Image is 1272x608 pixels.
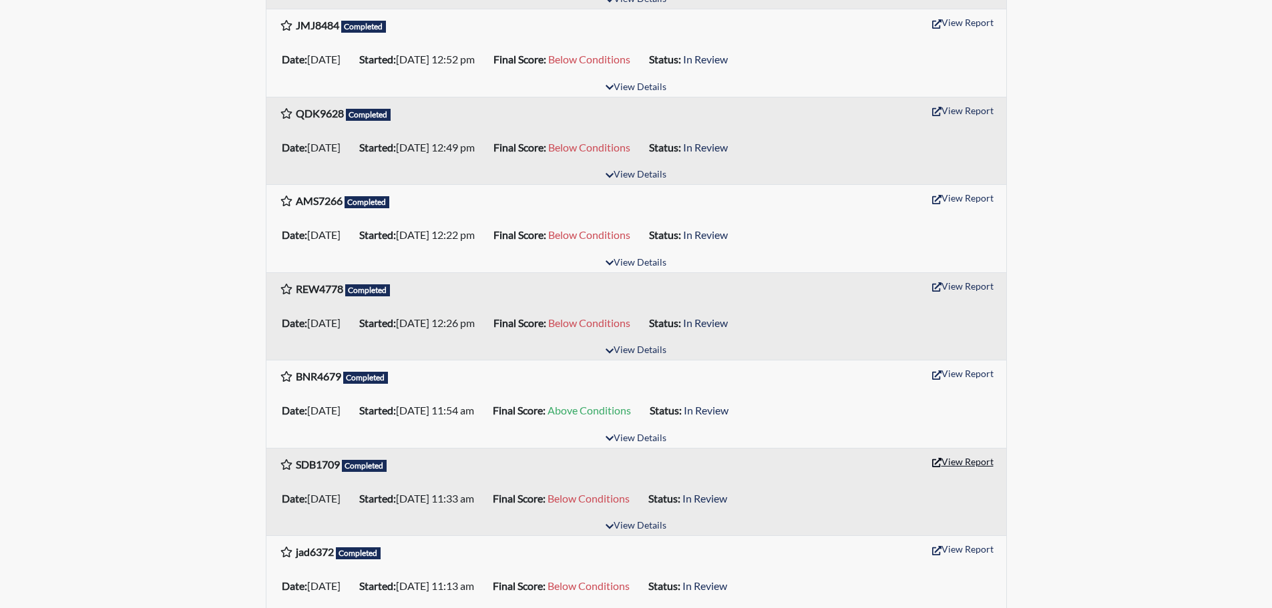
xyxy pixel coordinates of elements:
[345,284,391,296] span: Completed
[359,404,396,416] b: Started:
[493,228,546,241] b: Final Score:
[354,488,487,509] li: [DATE] 11:33 am
[282,228,307,241] b: Date:
[548,316,630,329] span: Below Conditions
[296,194,343,207] b: AMS7266
[359,579,396,592] b: Started:
[354,575,487,597] li: [DATE] 11:13 am
[276,488,354,509] li: [DATE]
[354,400,487,421] li: [DATE] 11:54 am
[548,53,630,65] span: Below Conditions
[649,316,681,329] b: Status:
[276,137,354,158] li: [DATE]
[600,430,672,448] button: View Details
[296,282,343,295] b: REW4778
[548,492,630,505] span: Below Conditions
[600,254,672,272] button: View Details
[600,517,672,535] button: View Details
[282,141,307,154] b: Date:
[600,166,672,184] button: View Details
[282,53,307,65] b: Date:
[493,53,546,65] b: Final Score:
[649,141,681,154] b: Status:
[276,575,354,597] li: [DATE]
[548,579,630,592] span: Below Conditions
[926,100,1000,121] button: View Report
[276,312,354,334] li: [DATE]
[548,228,630,241] span: Below Conditions
[346,109,391,121] span: Completed
[493,492,546,505] b: Final Score:
[649,53,681,65] b: Status:
[282,579,307,592] b: Date:
[600,342,672,360] button: View Details
[493,316,546,329] b: Final Score:
[648,492,680,505] b: Status:
[354,312,488,334] li: [DATE] 12:26 pm
[359,141,396,154] b: Started:
[926,276,1000,296] button: View Report
[683,316,728,329] span: In Review
[296,545,334,558] b: jad6372
[282,316,307,329] b: Date:
[336,547,381,559] span: Completed
[683,228,728,241] span: In Review
[359,228,396,241] b: Started:
[548,404,631,416] span: Above Conditions
[683,53,728,65] span: In Review
[359,316,396,329] b: Started:
[926,539,1000,559] button: View Report
[493,404,546,416] b: Final Score:
[682,492,727,505] span: In Review
[296,370,341,382] b: BNR4679
[649,228,681,241] b: Status:
[926,12,1000,33] button: View Report
[354,49,488,70] li: [DATE] 12:52 pm
[296,107,344,119] b: QDK9628
[683,141,728,154] span: In Review
[600,79,672,97] button: View Details
[342,460,387,472] span: Completed
[276,400,354,421] li: [DATE]
[493,579,546,592] b: Final Score:
[682,579,727,592] span: In Review
[341,21,387,33] span: Completed
[359,492,396,505] b: Started:
[296,19,339,31] b: JMJ8484
[493,141,546,154] b: Final Score:
[359,53,396,65] b: Started:
[343,372,389,384] span: Completed
[684,404,728,416] span: In Review
[926,451,1000,472] button: View Report
[650,404,682,416] b: Status:
[648,579,680,592] b: Status:
[548,141,630,154] span: Below Conditions
[282,492,307,505] b: Date:
[282,404,307,416] b: Date:
[926,188,1000,208] button: View Report
[345,196,390,208] span: Completed
[926,363,1000,384] button: View Report
[276,49,354,70] li: [DATE]
[296,458,340,471] b: SDB1709
[276,224,354,246] li: [DATE]
[354,224,488,246] li: [DATE] 12:22 pm
[354,137,488,158] li: [DATE] 12:49 pm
